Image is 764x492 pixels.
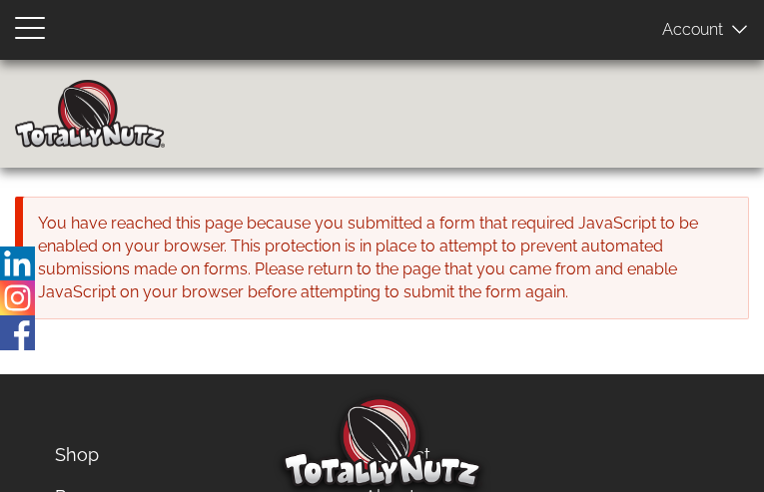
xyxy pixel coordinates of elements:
[15,80,165,148] img: Home
[283,396,482,487] img: Totally Nutz Logo
[350,434,655,476] a: Contact
[40,434,346,476] a: Shop
[23,197,749,319] div: You have reached this page because you submitted a form that required JavaScript to be enabled on...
